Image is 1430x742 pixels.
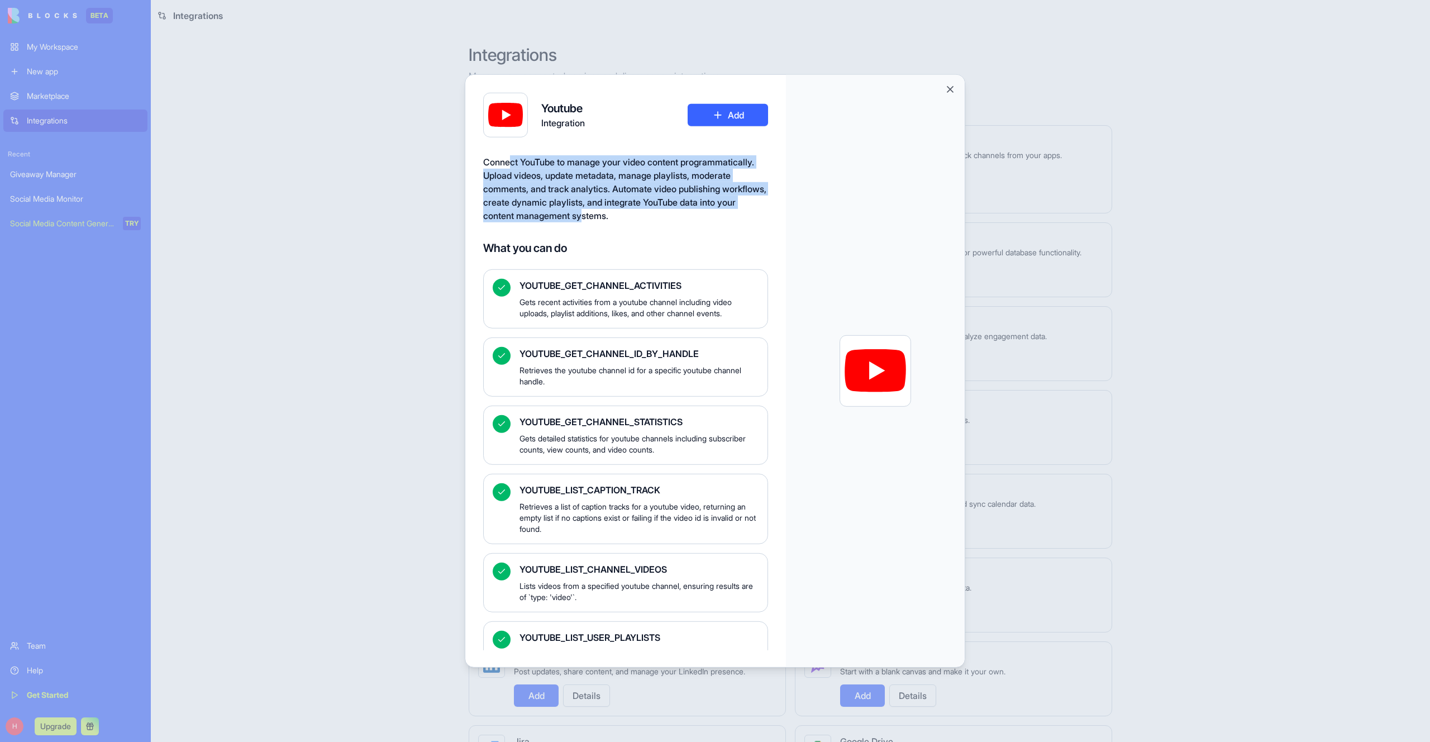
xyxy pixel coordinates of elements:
[541,116,585,130] span: Integration
[519,365,759,387] span: Retrieves the youtube channel id for a specific youtube channel handle.
[519,631,759,644] span: YOUTUBE_LIST_USER_PLAYLISTS
[519,279,759,292] span: YOUTUBE_GET_CHANNEL_ACTIVITIES
[688,104,768,126] button: Add
[519,297,759,319] span: Gets recent activities from a youtube channel including video uploads, playlist additions, likes,...
[519,433,759,455] span: Gets detailed statistics for youtube channels including subscriber counts, view counts, and video...
[541,101,585,116] h4: Youtube
[519,347,759,360] span: YOUTUBE_GET_CHANNEL_ID_BY_HANDLE
[519,501,759,535] span: Retrieves a list of caption tracks for a youtube video, returning an empty list if no captions ex...
[519,415,759,429] span: YOUTUBE_GET_CHANNEL_STATISTICS
[483,240,768,256] h4: What you can do
[519,581,759,603] span: Lists videos from a specified youtube channel, ensuring results are of `type: 'video'`.
[519,649,759,671] span: Retrieves playlists owned by the authenticated user, implicitly using mine=true.
[519,563,759,576] span: YOUTUBE_LIST_CHANNEL_VIDEOS
[483,156,766,221] span: Connect YouTube to manage your video content programmatically. Upload videos, update metadata, ma...
[519,483,759,497] span: YOUTUBE_LIST_CAPTION_TRACK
